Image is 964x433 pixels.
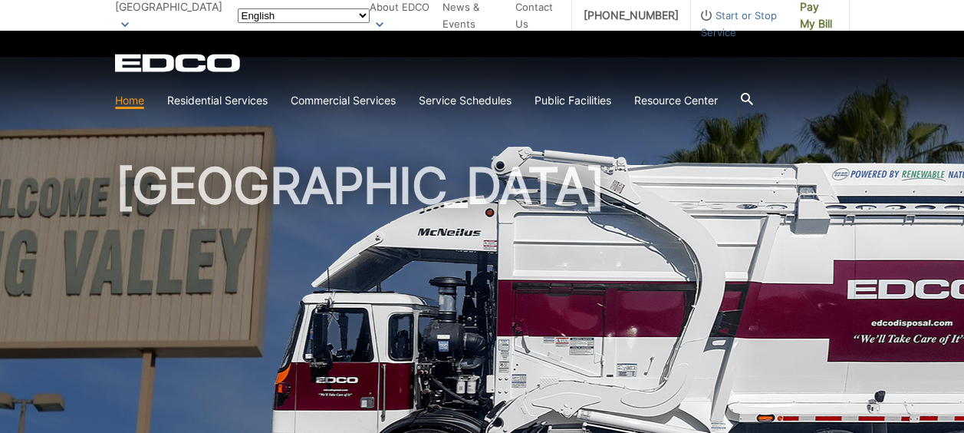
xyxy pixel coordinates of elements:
[115,92,144,109] a: Home
[238,8,370,23] select: Select a language
[167,92,268,109] a: Residential Services
[115,54,242,72] a: EDCD logo. Return to the homepage.
[291,92,396,109] a: Commercial Services
[419,92,512,109] a: Service Schedules
[535,92,611,109] a: Public Facilities
[634,92,718,109] a: Resource Center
